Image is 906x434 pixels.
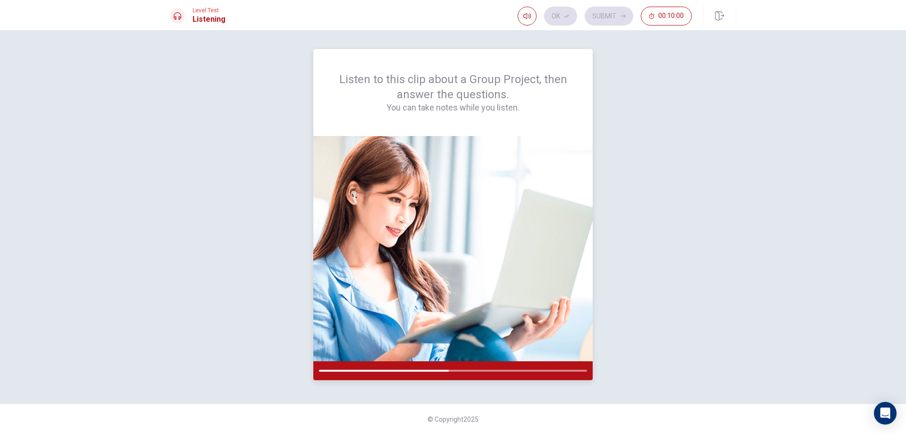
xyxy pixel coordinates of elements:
h1: Listening [193,14,226,25]
button: 00:10:00 [641,7,692,26]
span: © Copyright 2025 [428,416,478,423]
div: Listen to this clip about a Group Project, then answer the questions. [336,72,570,113]
span: 00:10:00 [658,12,684,20]
div: Open Intercom Messenger [874,402,897,425]
span: Level Test [193,7,226,14]
img: passage image [313,136,593,361]
h4: You can take notes while you listen. [336,102,570,113]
